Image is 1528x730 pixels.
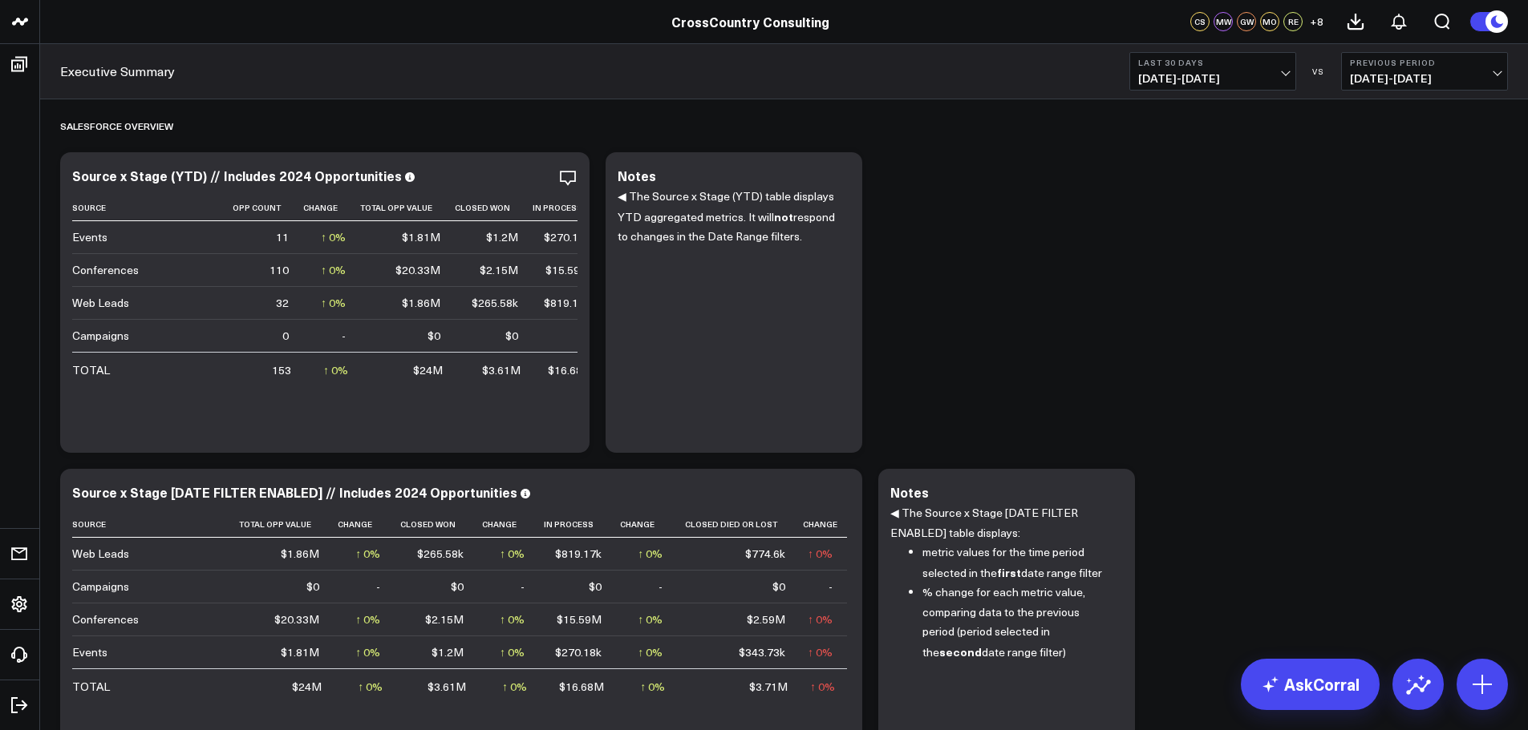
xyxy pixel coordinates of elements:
th: Change [334,511,395,538]
b: first [997,564,1021,580]
div: ↑ 0% [638,546,663,562]
div: $2.59M [747,611,785,627]
div: Salesforce Overview [60,107,173,144]
div: Web Leads [72,546,129,562]
div: $15.59M [557,611,602,627]
div: Source x Stage (YTD) // Includes 2024 Opportunities [72,167,402,184]
div: $774.6k [745,546,785,562]
div: Notes [618,167,656,184]
span: + 8 [1310,16,1323,27]
div: ↑ 0% [502,679,527,695]
div: $24M [413,362,443,378]
th: Closed Won [395,511,478,538]
div: TOTAL [72,679,110,695]
div: Events [72,229,107,245]
div: ↑ 0% [500,611,525,627]
div: ↑ 0% [638,611,663,627]
li: metric values for the time period selected in the date range filter [922,542,1111,583]
div: $265.58k [472,295,518,311]
div: ↑ 0% [638,644,663,660]
div: Conferences [72,611,139,627]
div: $0 [772,579,785,595]
th: Total Opp Value [233,511,334,538]
div: $0 [306,579,319,595]
div: $270.18k [555,644,602,660]
div: ↑ 0% [500,546,525,562]
th: Change [303,195,360,221]
div: $265.58k [417,546,464,562]
div: ↑ 0% [808,644,833,660]
div: $3.71M [749,679,788,695]
th: Closed Died Or Lost [677,511,800,538]
div: $2.15M [480,262,518,278]
div: RE [1283,12,1303,31]
span: [DATE] - [DATE] [1350,72,1499,85]
div: $1.2M [486,229,518,245]
div: $15.59M [545,262,590,278]
b: not [774,208,793,224]
div: - [829,579,833,595]
div: $20.33M [274,611,319,627]
div: Events [72,644,107,660]
div: Campaigns [72,579,129,595]
div: Campaigns [72,328,129,344]
div: $2.15M [425,611,464,627]
div: $1.86M [281,546,319,562]
div: $1.2M [432,644,464,660]
div: ↑ 0% [500,644,525,660]
div: ↑ 0% [321,262,346,278]
div: ↑ 0% [355,644,380,660]
div: $16.68M [548,362,593,378]
div: ↑ 0% [355,611,380,627]
a: AskCorral [1241,659,1380,710]
button: +8 [1307,12,1326,31]
div: $24M [292,679,322,695]
button: Last 30 Days[DATE]-[DATE] [1129,52,1296,91]
div: 153 [272,362,291,378]
div: ↑ 0% [640,679,665,695]
th: Source [72,511,233,538]
button: Previous Period[DATE]-[DATE] [1341,52,1508,91]
div: ↑ 0% [323,362,348,378]
div: 11 [276,229,289,245]
div: 110 [270,262,289,278]
div: $3.61M [482,362,521,378]
th: In Process [539,511,616,538]
div: GW [1237,12,1256,31]
div: $1.81M [402,229,440,245]
div: $1.81M [281,644,319,660]
div: $819.17k [544,295,590,311]
th: In Process [533,195,605,221]
div: ◀ The Source x Stage (YTD) table displays YTD aggregated metrics. It will respond to changes in t... [618,187,850,437]
b: Previous Period [1350,58,1499,67]
div: - [342,328,346,344]
div: MW [1214,12,1233,31]
div: $1.86M [402,295,440,311]
div: 0 [282,328,289,344]
div: Web Leads [72,295,129,311]
div: CS [1190,12,1210,31]
th: Change [478,511,539,538]
th: Source [72,195,233,221]
b: second [939,643,982,659]
div: $0 [505,328,518,344]
div: $0 [589,579,602,595]
div: - [521,579,525,595]
div: ↑ 0% [358,679,383,695]
div: $20.33M [395,262,440,278]
span: [DATE] - [DATE] [1138,72,1287,85]
div: ↑ 0% [808,546,833,562]
div: $0 [428,328,440,344]
div: $343.73k [739,644,785,660]
div: ↑ 0% [810,679,835,695]
th: Change [800,511,847,538]
a: Executive Summary [60,63,175,80]
th: Opp Count [233,195,303,221]
li: % change for each metric value, comparing data to the previous period (period selected in the dat... [922,583,1111,662]
div: $3.61M [428,679,466,695]
div: Source x Stage [DATE FILTER ENABLED] // Includes 2024 Opportunities [72,483,517,501]
div: - [659,579,663,595]
div: $270.18k [544,229,590,245]
div: MO [1260,12,1279,31]
div: $819.17k [555,546,602,562]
